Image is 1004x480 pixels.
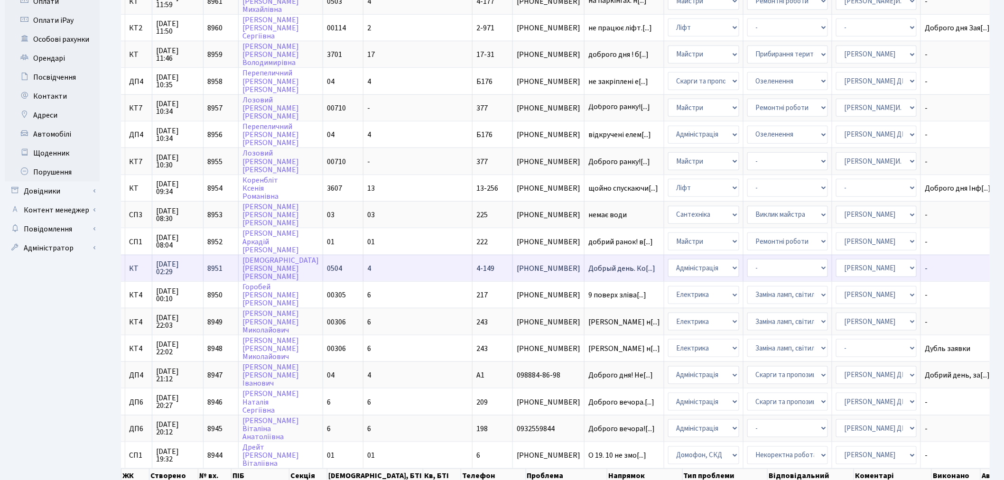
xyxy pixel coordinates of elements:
[242,229,299,255] a: [PERSON_NAME]Аркадій[PERSON_NAME]
[207,343,223,354] span: 8948
[476,129,493,140] span: Б176
[327,317,346,327] span: 00306
[476,103,488,113] span: 377
[476,290,488,300] span: 217
[517,51,580,58] span: [PHONE_NUMBER]
[156,74,199,89] span: [DATE] 10:35
[207,76,223,87] span: 8958
[367,397,371,407] span: 6
[327,397,331,407] span: 6
[5,182,100,201] a: Довідники
[367,290,371,300] span: 6
[242,202,299,228] a: [PERSON_NAME][PERSON_NAME][PERSON_NAME]
[517,398,580,406] span: [PHONE_NUMBER]
[588,317,660,327] span: [PERSON_NAME] н[...]
[517,265,580,272] span: [PHONE_NUMBER]
[156,20,199,35] span: [DATE] 11:50
[476,237,488,247] span: 222
[925,131,991,138] span: -
[476,424,488,434] span: 198
[517,104,580,112] span: [PHONE_NUMBER]
[476,370,484,380] span: А1
[517,291,580,299] span: [PHONE_NUMBER]
[925,318,991,326] span: -
[517,238,580,246] span: [PHONE_NUMBER]
[925,23,990,33] span: Доброго дня Зая[...]
[517,211,580,219] span: [PHONE_NUMBER]
[925,183,991,194] span: Доброго дня Інф[...]
[517,318,580,326] span: [PHONE_NUMBER]
[5,106,100,125] a: Адреси
[156,394,199,409] span: [DATE] 20:27
[925,51,991,58] span: -
[588,157,650,167] span: Доброго ранку![...]
[5,30,100,49] a: Особові рахунки
[5,239,100,258] a: Адміністратор
[367,129,371,140] span: 4
[156,260,199,276] span: [DATE] 02:29
[925,265,991,272] span: -
[156,368,199,383] span: [DATE] 21:12
[207,450,223,461] span: 8944
[207,103,223,113] span: 8957
[327,129,335,140] span: 04
[517,158,580,166] span: [PHONE_NUMBER]
[367,263,371,274] span: 4
[367,237,375,247] span: 01
[156,314,199,329] span: [DATE] 22:03
[156,127,199,142] span: [DATE] 10:34
[129,371,148,379] span: ДП4
[476,343,488,354] span: 243
[5,201,100,220] a: Контент менеджер
[588,102,650,112] span: Доброго ранку![...]
[156,100,199,115] span: [DATE] 10:34
[327,370,335,380] span: 04
[476,450,480,461] span: 6
[517,452,580,459] span: [PHONE_NUMBER]
[588,263,655,274] span: Добрый день. Ко[...]
[327,76,335,87] span: 04
[129,51,148,58] span: КТ
[476,263,494,274] span: 4-149
[242,442,299,469] a: Дрейт[PERSON_NAME]Віталіївна
[367,49,375,60] span: 17
[242,68,299,95] a: Перепеличний[PERSON_NAME][PERSON_NAME]
[5,11,100,30] a: Оплати iPay
[242,415,299,442] a: [PERSON_NAME]ВіталінаАнатоліївна
[5,68,100,87] a: Посвідчення
[327,424,331,434] span: 6
[367,76,371,87] span: 4
[129,291,148,299] span: КТ4
[327,450,335,461] span: 01
[588,211,660,219] span: немає води
[207,210,223,220] span: 8953
[242,95,299,121] a: Лозовий[PERSON_NAME][PERSON_NAME]
[588,450,646,461] span: О 19. 10 не змо[...]
[129,211,148,219] span: СП3
[207,23,223,33] span: 8960
[517,345,580,352] span: [PHONE_NUMBER]
[588,49,649,60] span: доброго дня ! б[...]
[476,210,488,220] span: 225
[129,452,148,459] span: СП1
[129,185,148,192] span: КТ
[207,397,223,407] span: 8946
[5,87,100,106] a: Контакти
[156,234,199,249] span: [DATE] 08:04
[207,317,223,327] span: 8949
[367,157,370,167] span: -
[207,370,223,380] span: 8947
[5,144,100,163] a: Щоденник
[129,318,148,326] span: КТ4
[367,450,375,461] span: 01
[925,291,991,299] span: -
[925,158,991,166] span: -
[242,41,299,68] a: [PERSON_NAME][PERSON_NAME]Володимирівна
[588,370,653,380] span: Доброго дня! Не[...]
[156,47,199,62] span: [DATE] 11:46
[242,15,299,41] a: [PERSON_NAME][PERSON_NAME]Сергіївна
[242,148,299,175] a: Лозовий[PERSON_NAME][PERSON_NAME]
[367,183,375,194] span: 13
[327,290,346,300] span: 00305
[129,345,148,352] span: КТ4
